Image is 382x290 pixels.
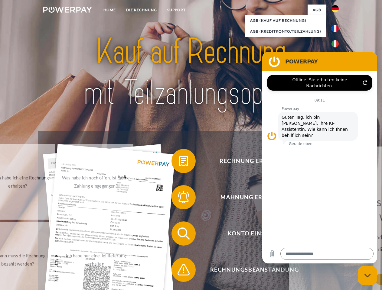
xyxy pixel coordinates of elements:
[171,221,329,246] button: Konto einsehen
[162,5,191,15] a: SUPPORT
[43,7,92,13] img: logo-powerpay-white.svg
[176,262,191,277] img: qb_warning.svg
[176,226,191,241] img: qb_search.svg
[245,15,326,26] a: AGB (Kauf auf Rechnung)
[62,174,130,190] div: Was habe ich noch offen, ist meine Zahlung eingegangen?
[358,266,377,285] iframe: Schaltfläche zum Öffnen des Messaging-Fensters; Konversation läuft
[331,40,339,47] img: it
[245,26,326,37] a: AGB (Kreditkonto/Teilzahlung)
[308,5,326,15] a: agb
[62,252,130,268] div: Ich habe nur eine Teillieferung erhalten
[180,258,328,282] span: Rechnungsbeanstandung
[171,258,329,282] button: Rechnungsbeanstandung
[121,5,162,15] a: DIE RECHNUNG
[180,221,328,246] span: Konto einsehen
[58,29,324,116] img: title-powerpay_de.svg
[98,5,121,15] a: Home
[58,144,134,220] a: Was habe ich noch offen, ist meine Zahlung eingegangen?
[331,5,339,12] img: de
[262,52,377,263] iframe: Messaging-Fenster
[331,25,339,32] img: fr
